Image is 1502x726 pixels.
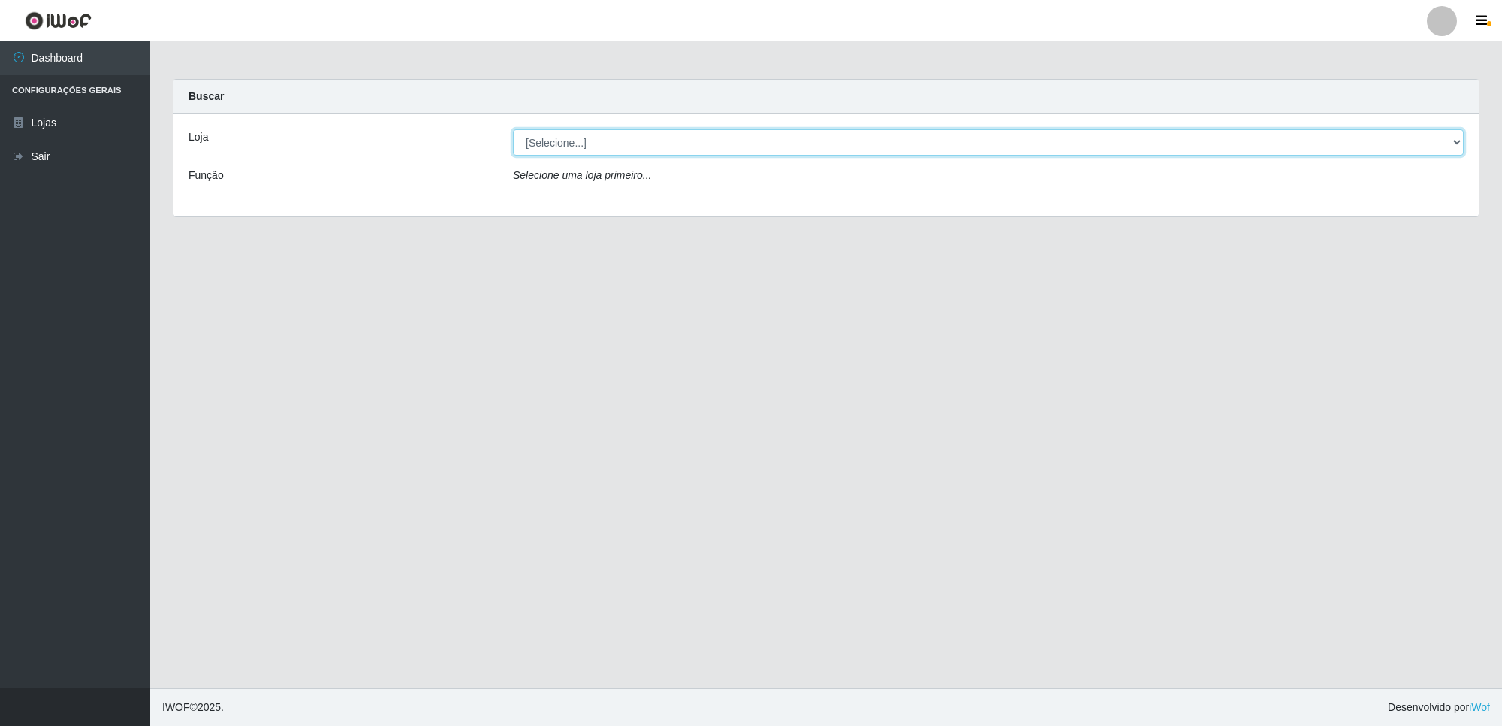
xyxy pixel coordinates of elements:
span: © 2025 . [162,700,224,715]
span: Desenvolvido por [1388,700,1490,715]
i: Selecione uma loja primeiro... [513,169,651,181]
strong: Buscar [189,90,224,102]
img: CoreUI Logo [25,11,92,30]
label: Loja [189,129,208,145]
label: Função [189,168,224,183]
span: IWOF [162,701,190,713]
a: iWof [1469,701,1490,713]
